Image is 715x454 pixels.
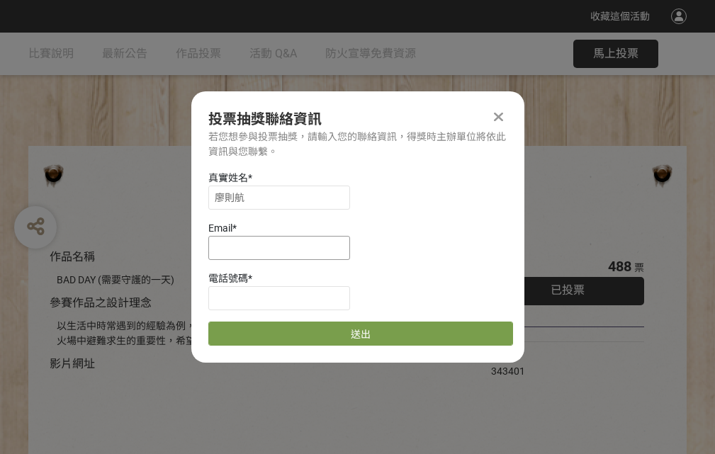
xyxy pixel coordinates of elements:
[208,273,248,284] span: 電話號碼
[28,33,74,75] a: 比賽說明
[176,33,221,75] a: 作品投票
[208,222,232,234] span: Email
[590,11,650,22] span: 收藏這個活動
[57,273,449,288] div: BAD DAY (需要守護的一天)
[57,319,449,348] div: 以生活中時常遇到的經驗為例，透過對比的方式宣傳住宅用火災警報器、家庭逃生計畫及火場中避難求生的重要性，希望透過趣味的短影音讓更多人認識到更多的防火觀念。
[208,172,248,183] span: 真實姓名
[50,296,152,310] span: 參賽作品之設計理念
[28,47,74,60] span: 比賽說明
[634,262,644,273] span: 票
[249,33,297,75] a: 活動 Q&A
[102,47,147,60] span: 最新公告
[593,47,638,60] span: 馬上投票
[50,357,95,370] span: 影片網址
[50,250,95,263] span: 作品名稱
[102,33,147,75] a: 最新公告
[176,47,221,60] span: 作品投票
[249,47,297,60] span: 活動 Q&A
[325,33,416,75] a: 防火宣導免費資源
[529,349,599,363] iframe: Facebook Share
[551,283,585,297] span: 已投票
[208,130,507,159] div: 若您想參與投票抽獎，請輸入您的聯絡資訊，得獎時主辦單位將依此資訊與您聯繫。
[325,47,416,60] span: 防火宣導免費資源
[608,258,631,275] span: 488
[573,40,658,68] button: 馬上投票
[208,322,513,346] button: 送出
[208,108,507,130] div: 投票抽獎聯絡資訊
